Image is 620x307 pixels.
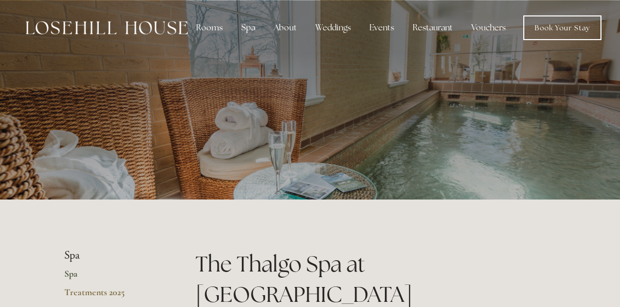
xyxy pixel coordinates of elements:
div: Rooms [188,17,231,38]
div: Restaurant [404,17,461,38]
a: Spa [64,268,163,286]
div: About [265,17,305,38]
a: Treatments 2025 [64,286,163,305]
li: Spa [64,249,163,262]
img: Losehill House [26,21,188,34]
a: Vouchers [463,17,514,38]
div: Events [361,17,402,38]
div: Weddings [307,17,359,38]
div: Spa [233,17,263,38]
a: Book Your Stay [523,15,601,40]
